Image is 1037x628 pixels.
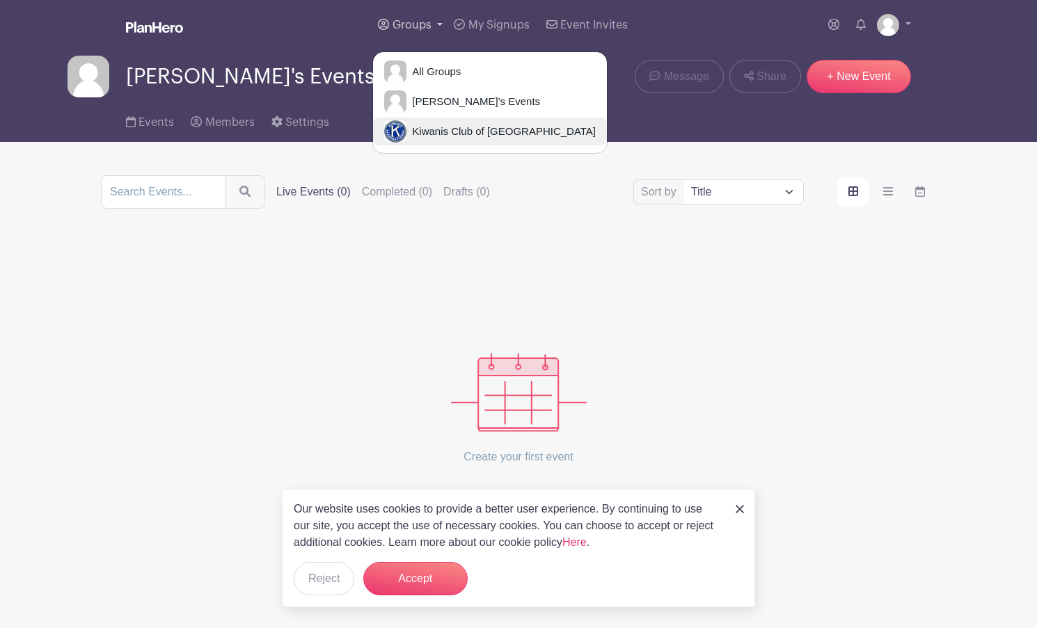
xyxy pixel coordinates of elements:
img: default-ce2991bfa6775e67f084385cd625a349d9dcbb7a52a09fb2fda1e96e2d18dcdb.png [877,14,899,36]
span: Members [205,117,255,128]
span: [PERSON_NAME]'s Events [406,94,540,110]
span: My Signups [468,19,530,31]
a: [PERSON_NAME]'s Events [373,88,607,115]
img: default-ce2991bfa6775e67f084385cd625a349d9dcbb7a52a09fb2fda1e96e2d18dcdb.png [384,90,406,113]
span: Events [138,117,174,128]
label: Sort by [641,184,681,200]
p: Create your first event [451,432,587,482]
a: Message [635,60,723,93]
div: filters [276,184,501,200]
img: logo_white-6c42ec7e38ccf1d336a20a19083b03d10ae64f83f12c07503d8b9e83406b4c7d.svg [126,22,183,33]
a: Share [729,60,801,93]
img: default-ce2991bfa6775e67f084385cd625a349d9dcbb7a52a09fb2fda1e96e2d18dcdb.png [384,61,406,83]
span: All Groups [406,64,461,80]
img: default-ce2991bfa6775e67f084385cd625a349d9dcbb7a52a09fb2fda1e96e2d18dcdb.png [68,56,109,97]
input: Search Events... [101,175,225,209]
span: Share [757,68,786,85]
span: Settings [285,117,329,128]
a: Members [191,97,254,142]
img: events_empty-56550af544ae17c43cc50f3ebafa394433d06d5f1891c01edc4b5d1d59cfda54.svg [451,353,587,432]
label: Completed (0) [362,184,432,200]
div: order and view [837,178,936,206]
span: Kiwanis Club of [GEOGRAPHIC_DATA] [406,124,596,140]
img: KI_seal_color.jpg [384,120,406,143]
a: Events [126,97,174,142]
button: Accept [363,562,468,595]
a: Settings [271,97,329,142]
span: Event Invites [560,19,628,31]
div: Groups [372,51,608,154]
span: Message [664,68,709,85]
p: Our website uses cookies to provide a better user experience. By continuing to use our site, you ... [294,501,721,551]
a: Kiwanis Club of [GEOGRAPHIC_DATA] [373,118,607,145]
label: Drafts (0) [443,184,490,200]
button: Reject [294,562,354,595]
a: + New Event [807,60,911,93]
span: [PERSON_NAME]'s Events [126,65,374,88]
span: Groups [393,19,432,31]
label: Live Events (0) [276,184,351,200]
img: close_button-5f87c8562297e5c2d7936805f587ecaba9071eb48480494691a3f1689db116b3.svg [736,505,744,513]
a: Here [562,536,587,548]
a: All Groups [373,58,607,86]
